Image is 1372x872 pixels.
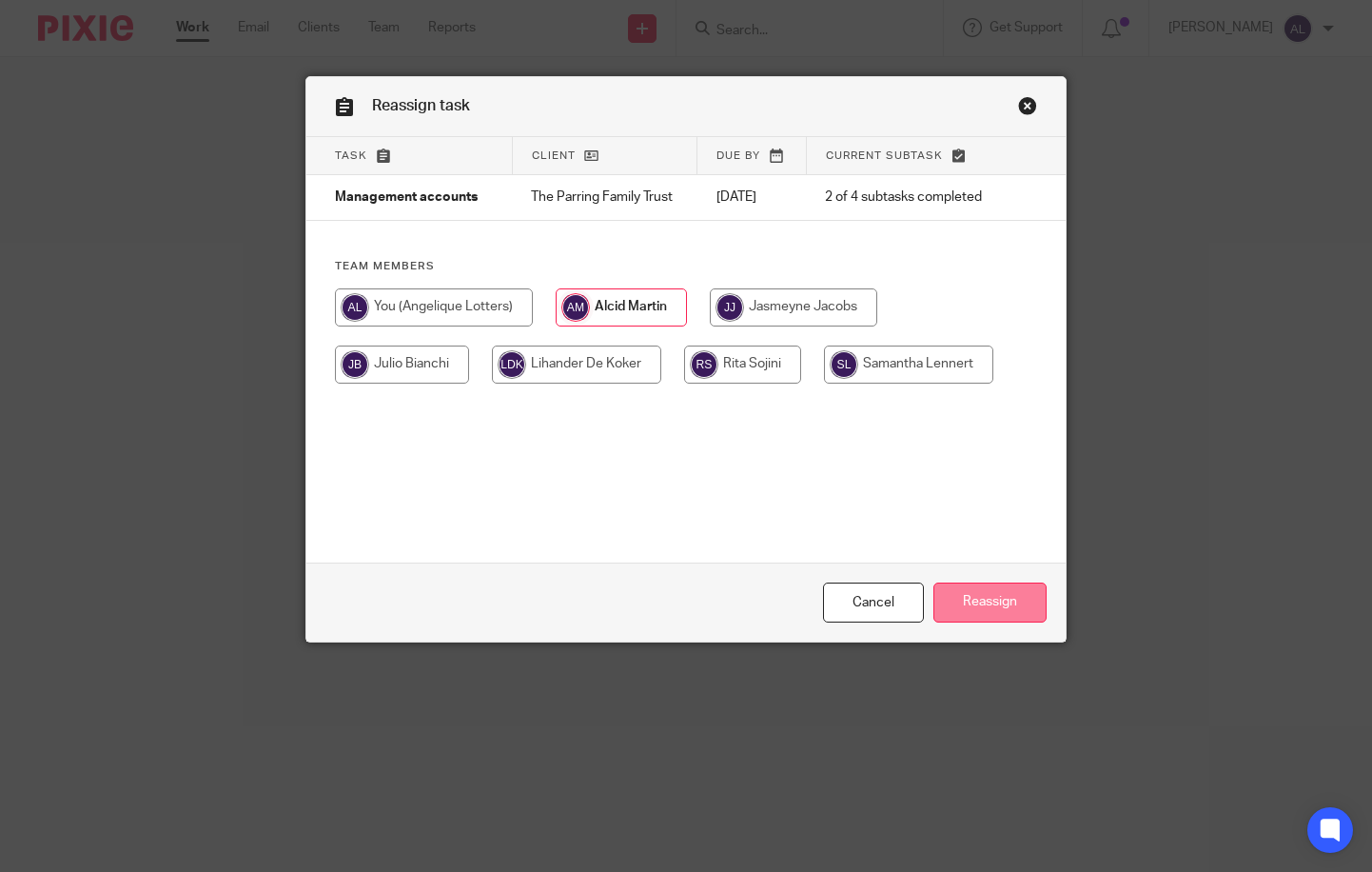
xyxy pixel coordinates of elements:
[826,150,943,161] span: Current subtask
[335,150,367,161] span: Task
[806,175,1007,221] td: 2 of 4 subtasks completed
[335,259,1037,274] h4: Team members
[532,150,576,161] span: Client
[716,188,787,207] p: [DATE]
[372,98,470,113] span: Reassign task
[823,583,924,624] a: Close this dialog window
[716,150,760,161] span: Due by
[1018,96,1037,122] a: Close this dialog window
[335,191,478,205] span: Management accounts
[933,583,1047,624] input: Reassign
[531,188,678,207] p: The Parring Family Trust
